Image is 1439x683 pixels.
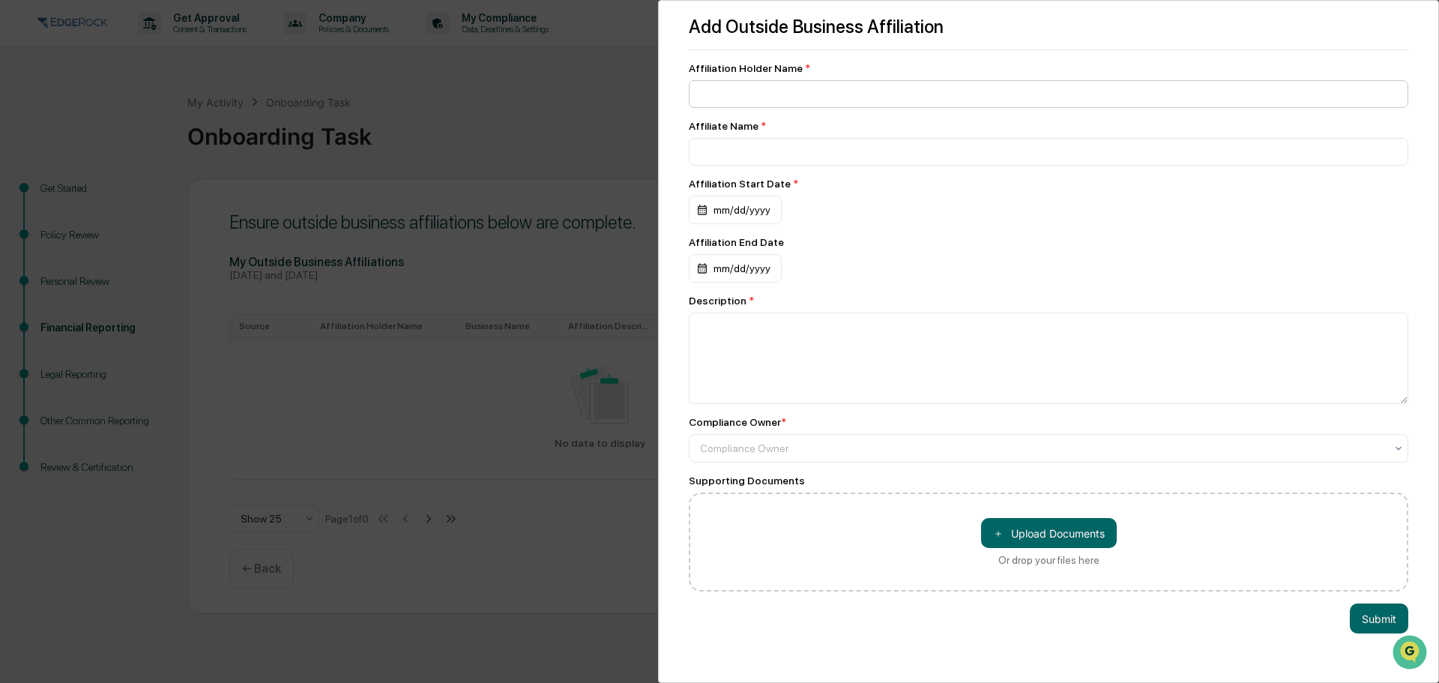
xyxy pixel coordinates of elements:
[51,130,190,142] div: We're available if you need us!
[51,115,246,130] div: Start new chat
[30,189,97,204] span: Preclearance
[9,211,100,238] a: 🔎Data Lookup
[106,253,181,265] a: Powered byPylon
[689,178,1408,190] div: Affiliation Start Date
[255,119,273,137] button: Start new chat
[998,554,1099,566] div: Or drop your files here
[15,219,27,231] div: 🔎
[15,31,273,55] p: How can we help?
[689,196,782,224] div: mm/dd/yyyy
[15,190,27,202] div: 🖐️
[689,62,1408,74] div: Affiliation Holder Name
[9,183,103,210] a: 🖐️Preclearance
[689,416,786,428] div: Compliance Owner
[149,254,181,265] span: Pylon
[689,16,1408,37] div: Add Outside Business Affiliation
[124,189,186,204] span: Attestations
[30,217,94,232] span: Data Lookup
[689,254,782,283] div: mm/dd/yyyy
[103,183,192,210] a: 🗄️Attestations
[993,526,1004,541] span: ＋
[109,190,121,202] div: 🗄️
[1391,634,1432,674] iframe: Open customer support
[15,115,42,142] img: 1746055101610-c473b297-6a78-478c-a979-82029cc54cd1
[689,475,1408,487] div: Supporting Documents
[981,518,1117,548] button: Or drop your files here
[689,120,1408,132] div: Affiliate Name
[689,236,1408,248] div: Affiliation End Date
[1350,604,1408,634] button: Submit
[689,295,1408,307] div: Description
